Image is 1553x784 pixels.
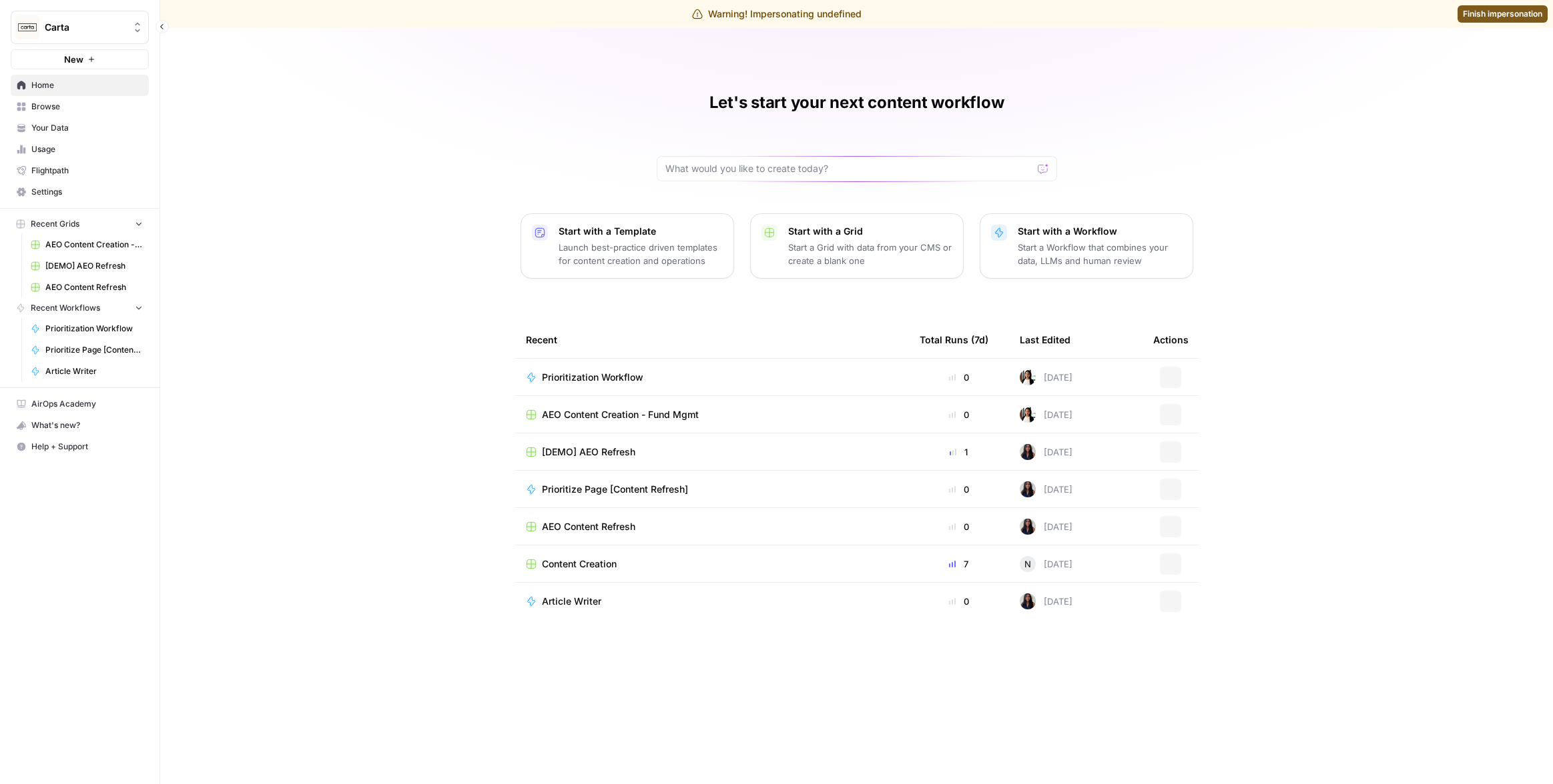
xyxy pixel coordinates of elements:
span: [DEMO] AEO Refresh [542,445,635,459]
div: [DATE] [1020,593,1072,609]
input: What would you like to create today? [665,162,1032,175]
button: New [11,49,149,69]
span: New [64,53,83,66]
button: What's new? [11,415,149,436]
p: Start with a Template [559,225,723,238]
button: Workspace: Carta [11,11,149,44]
div: [DATE] [1020,407,1072,423]
h1: Let's start your next content workflow [709,92,1004,113]
span: Usage [31,143,143,155]
span: Recent Grids [31,218,79,230]
a: Prioritize Page [Content Refresh] [526,483,898,496]
a: Prioritization Workflow [526,371,898,384]
span: AEO Content Creation - Fund Mgmt [542,408,699,421]
div: [DATE] [1020,444,1072,460]
span: AEO Content Creation - Fund Mgmt [45,239,143,251]
button: Help + Support [11,436,149,457]
div: Recent [526,321,898,358]
div: 0 [920,595,998,608]
span: Prioritization Workflow [45,323,143,335]
div: [DATE] [1020,556,1072,572]
a: Settings [11,181,149,203]
a: AEO Content Creation - Fund Mgmt [25,234,149,255]
span: Help + Support [31,441,143,453]
span: AirOps Academy [31,398,143,410]
img: rox323kbkgutb4wcij4krxobkpon [1020,444,1036,460]
p: Start with a Workflow [1018,225,1182,238]
span: Settings [31,186,143,198]
span: Article Writer [542,595,601,608]
a: [DEMO] AEO Refresh [25,255,149,277]
a: Home [11,75,149,96]
div: 7 [920,557,998,571]
img: Carta Logo [15,15,39,39]
a: Browse [11,96,149,117]
div: 0 [920,408,998,421]
button: Start with a GridStart a Grid with data from your CMS or create a blank one [750,213,964,279]
span: Prioritization Workflow [542,371,643,384]
a: Article Writer [526,595,898,608]
p: Start with a Grid [788,225,952,238]
div: 0 [920,483,998,496]
button: Start with a WorkflowStart a Workflow that combines your data, LLMs and human review [980,213,1193,279]
a: Usage [11,139,149,160]
div: Warning! Impersonating undefined [692,7,862,21]
span: Content Creation [542,557,617,571]
div: [DATE] [1020,481,1072,497]
span: Finish impersonation [1463,8,1542,20]
a: [DEMO] AEO Refresh [526,445,898,459]
a: Content Creation [526,557,898,571]
div: 0 [920,371,998,384]
img: rox323kbkgutb4wcij4krxobkpon [1020,519,1036,535]
a: Prioritization Workflow [25,318,149,339]
img: rox323kbkgutb4wcij4krxobkpon [1020,593,1036,609]
a: AEO Content Refresh [526,520,898,533]
span: Carta [45,21,125,34]
span: AEO Content Refresh [542,520,635,533]
a: AirOps Academy [11,393,149,415]
div: [DATE] [1020,369,1072,385]
button: Recent Workflows [11,298,149,318]
span: Browse [31,101,143,113]
div: [DATE] [1020,519,1072,535]
img: xqjo96fmx1yk2e67jao8cdkou4un [1020,369,1036,385]
a: Your Data [11,117,149,139]
p: Start a Grid with data from your CMS or create a blank one [788,241,952,267]
div: Last Edited [1020,321,1070,358]
span: Your Data [31,122,143,134]
span: Prioritize Page [Content Refresh] [542,483,688,496]
span: Prioritize Page [Content Refresh] [45,344,143,356]
span: Home [31,79,143,91]
span: Recent Workflows [31,302,100,314]
p: Start a Workflow that combines your data, LLMs and human review [1018,241,1182,267]
a: AEO Content Creation - Fund Mgmt [526,408,898,421]
img: xqjo96fmx1yk2e67jao8cdkou4un [1020,407,1036,423]
a: Article Writer [25,361,149,382]
a: Finish impersonation [1458,5,1548,23]
div: 0 [920,520,998,533]
div: 1 [920,445,998,459]
div: What's new? [11,415,148,435]
p: Launch best-practice driven templates for content creation and operations [559,241,723,267]
button: Recent Grids [11,214,149,234]
a: Prioritize Page [Content Refresh] [25,339,149,361]
span: N [1024,557,1031,571]
span: Article Writer [45,365,143,377]
a: AEO Content Refresh [25,277,149,298]
span: Flightpath [31,165,143,177]
button: Start with a TemplateLaunch best-practice driven templates for content creation and operations [521,213,734,279]
a: Flightpath [11,160,149,181]
img: rox323kbkgutb4wcij4krxobkpon [1020,481,1036,497]
div: Total Runs (7d) [920,321,988,358]
span: [DEMO] AEO Refresh [45,260,143,272]
span: AEO Content Refresh [45,281,143,293]
div: Actions [1153,321,1189,358]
